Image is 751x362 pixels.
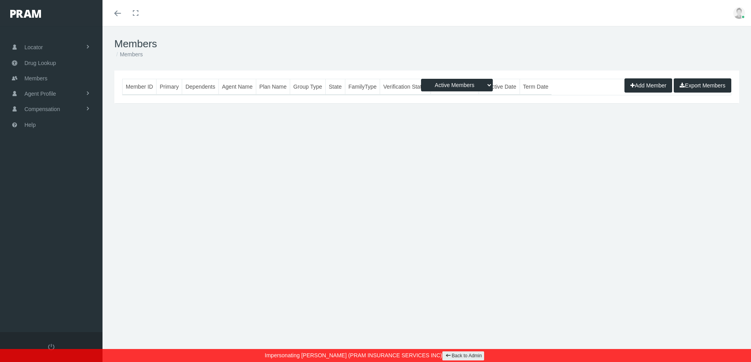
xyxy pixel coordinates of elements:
button: Export Members [674,78,731,93]
span: Members [24,71,47,86]
th: Group Type [290,79,326,95]
a: Back to Admin [442,351,485,360]
th: Plan Name [256,79,290,95]
th: Term Date [520,79,552,95]
span: Compensation [24,102,60,117]
h1: Members [114,38,739,50]
th: Verification Status [380,79,431,95]
span: Help [24,117,36,132]
span: Agent Profile [24,86,56,101]
th: FamilyType [345,79,380,95]
img: user-placeholder.jpg [733,7,745,19]
th: State [325,79,345,95]
span: Locator [24,40,43,55]
th: Dependents [182,79,219,95]
th: Member ID [123,79,157,95]
img: PRAM_20_x_78.png [10,10,41,18]
span: Drug Lookup [24,56,56,71]
div: Impersonating [PERSON_NAME] (PRAM INSURANCE SERVICES INC) [6,349,745,362]
th: Primary [157,79,182,95]
th: Agent Name [218,79,256,95]
li: Members [114,50,143,59]
th: Effective Date [479,79,520,95]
